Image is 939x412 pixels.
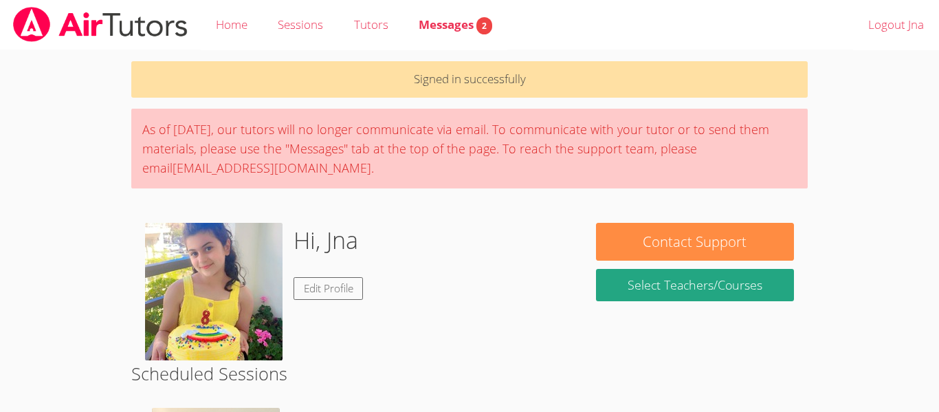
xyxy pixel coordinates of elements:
[294,223,358,258] h1: Hi, Jna
[145,223,283,360] img: IMG_3962.jpeg
[596,223,794,261] button: Contact Support
[476,17,492,34] span: 2
[419,17,492,32] span: Messages
[12,7,189,42] img: airtutors_banner-c4298cdbf04f3fff15de1276eac7730deb9818008684d7c2e4769d2f7ddbe033.png
[131,360,808,387] h2: Scheduled Sessions
[131,61,808,98] p: Signed in successfully
[294,277,364,300] a: Edit Profile
[596,269,794,301] a: Select Teachers/Courses
[131,109,808,188] div: As of [DATE], our tutors will no longer communicate via email. To communicate with your tutor or ...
